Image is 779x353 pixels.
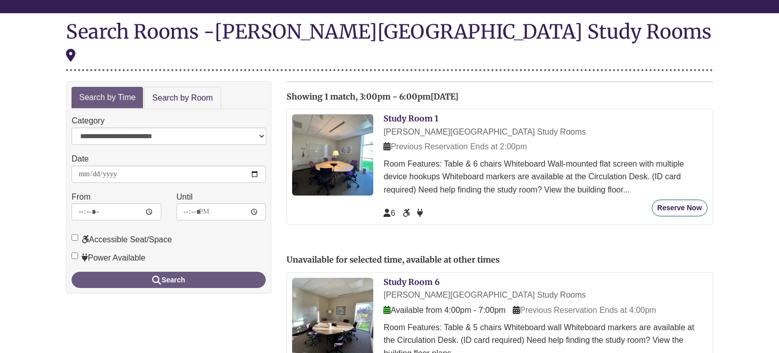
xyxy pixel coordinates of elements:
label: Date [72,152,89,166]
input: Power Available [72,252,78,259]
span: , 3:00pm - 6:00pm[DATE] [356,91,458,102]
a: Search by Room [144,87,221,110]
div: Search Rooms - [66,21,713,71]
input: Accessible Seat/Space [72,234,78,241]
h2: Showing 1 match [287,92,713,102]
span: Available from 4:00pm - 7:00pm [383,306,505,314]
a: Study Room 1 [383,113,438,123]
label: Power Available [72,251,146,265]
div: [PERSON_NAME][GEOGRAPHIC_DATA] Study Rooms [383,288,707,302]
span: Accessible Seat/Space [403,209,412,217]
div: [PERSON_NAME][GEOGRAPHIC_DATA] Study Rooms [383,125,707,139]
div: Room Features: Table & 6 chairs Whiteboard Wall-mounted flat screen with multiple device hookups ... [383,157,707,197]
span: Power Available [417,209,423,217]
a: Search by Time [72,87,143,109]
span: Previous Reservation Ends at 2:00pm [383,142,527,151]
button: Reserve Now [652,200,707,216]
label: Until [176,190,193,204]
label: From [72,190,90,204]
span: The capacity of this space [383,209,395,217]
img: Study Room 1 [292,114,373,196]
a: Study Room 6 [383,277,440,287]
label: Category [72,114,104,127]
label: Accessible Seat/Space [72,233,172,246]
span: Previous Reservation Ends at 4:00pm [513,306,656,314]
h2: Unavailable for selected time, available at other times [287,255,713,265]
div: [PERSON_NAME][GEOGRAPHIC_DATA] Study Rooms [66,19,712,65]
button: Search [72,272,266,288]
